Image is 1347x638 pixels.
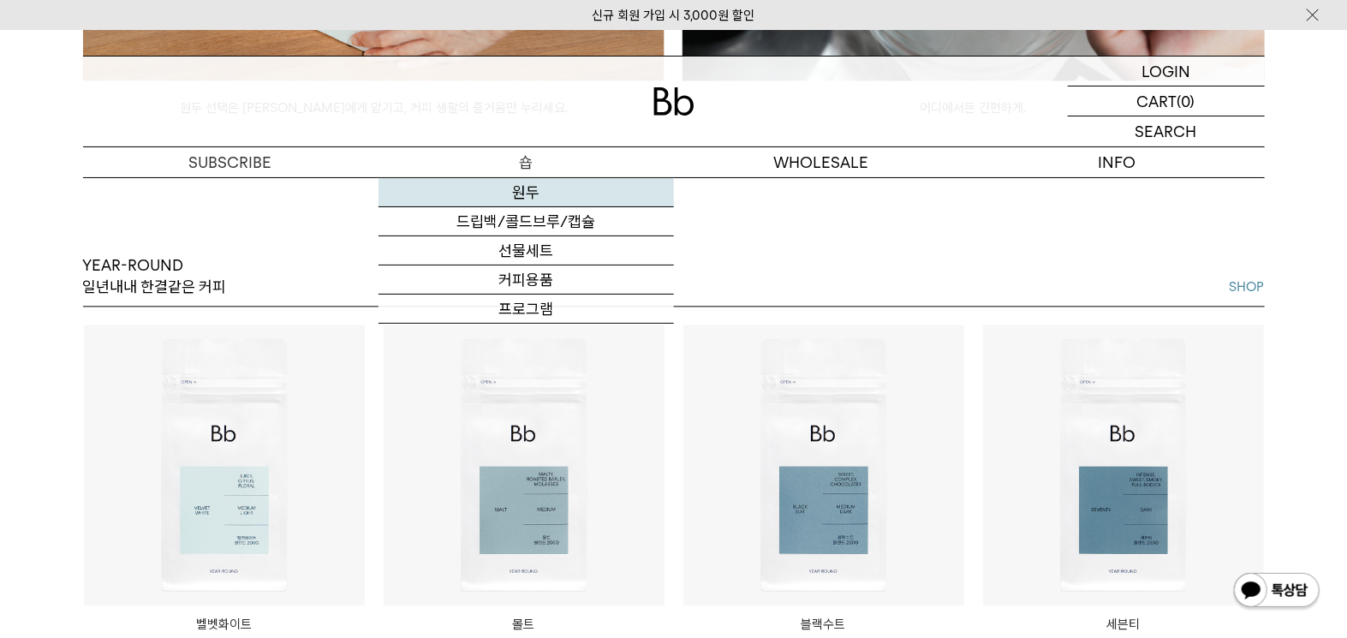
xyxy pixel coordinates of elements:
[683,325,964,605] img: 블랙수트
[1135,116,1197,146] p: SEARCH
[1232,571,1321,612] img: 카카오톡 채널 1:1 채팅 버튼
[683,614,964,635] p: 블랙수트
[378,147,674,177] a: 숍
[384,614,665,635] p: 몰트
[378,236,674,265] a: 선물세트
[83,255,227,297] p: YEAR-ROUND 일년내내 한결같은 커피
[1137,86,1177,116] p: CART
[84,614,365,635] p: 벨벳화이트
[378,295,674,324] a: 프로그램
[983,325,1264,605] img: 세븐티
[1068,86,1265,116] a: CART (0)
[1068,57,1265,86] a: LOGIN
[378,207,674,236] a: 드립백/콜드브루/캡슐
[378,178,674,207] a: 원두
[83,147,378,177] a: SUBSCRIBE
[593,8,755,23] a: 신규 회원 가입 시 3,000원 할인
[378,265,674,295] a: 커피용품
[1141,57,1190,86] p: LOGIN
[983,614,1264,635] p: 세븐티
[384,325,665,605] img: 몰트
[674,147,969,177] p: WHOLESALE
[1230,277,1265,297] a: SHOP
[84,325,365,605] img: 벨벳화이트
[969,147,1265,177] p: INFO
[1177,86,1195,116] p: (0)
[653,87,694,116] img: 로고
